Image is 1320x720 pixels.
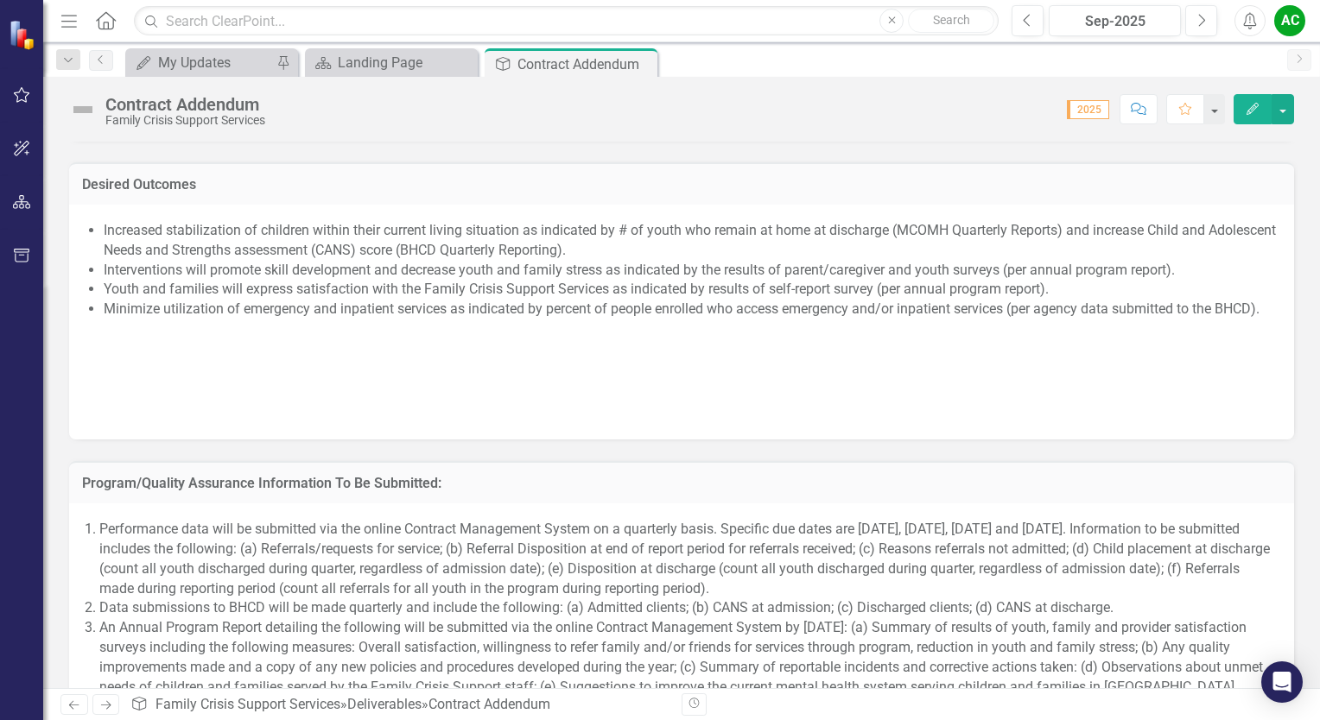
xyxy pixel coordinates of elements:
[155,696,340,712] a: Family Crisis Support Services
[82,476,1281,491] h3: Program/Quality Assurance Information To Be Submitted:
[130,52,272,73] a: My Updates
[347,696,422,712] a: Deliverables
[428,696,550,712] div: Contract Addendum
[309,52,473,73] a: Landing Page
[158,52,272,73] div: My Updates
[99,598,1277,618] p: Data submissions to BHCD will be made quarterly and include the following: (a) Admitted clients; ...
[1067,100,1109,119] span: 2025
[104,300,1277,319] li: Minimize utilization of emergency and inpatient services as indicated by percent of people enroll...
[130,695,669,715] div: » »
[1055,11,1175,32] div: Sep-2025
[105,95,265,114] div: Contract Addendum
[104,280,1277,300] li: Youth and families will express satisfaction with the Family Crisis Support Services as indicated...
[1049,5,1181,36] button: Sep-2025
[104,221,1277,261] li: Increased stabilization of children within their current living situation as indicated by # of yo...
[134,6,999,36] input: Search ClearPoint...
[1274,5,1305,36] button: AC
[517,54,653,75] div: Contract Addendum
[9,20,39,50] img: ClearPoint Strategy
[69,96,97,123] img: Not Defined
[82,177,1281,193] h3: Desired Outcomes
[338,52,473,73] div: Landing Page
[104,261,1277,281] li: Interventions will promote skill development and decrease youth and family stress as indicated by...
[99,618,1277,697] p: An Annual Program Report detailing the following will be submitted via the online Contract Manage...
[908,9,994,33] button: Search
[99,520,1277,598] p: Performance data will be submitted via the online Contract Management System on a quarterly basis...
[933,13,970,27] span: Search
[1261,661,1303,703] div: Open Intercom Messenger
[105,114,265,127] div: Family Crisis Support Services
